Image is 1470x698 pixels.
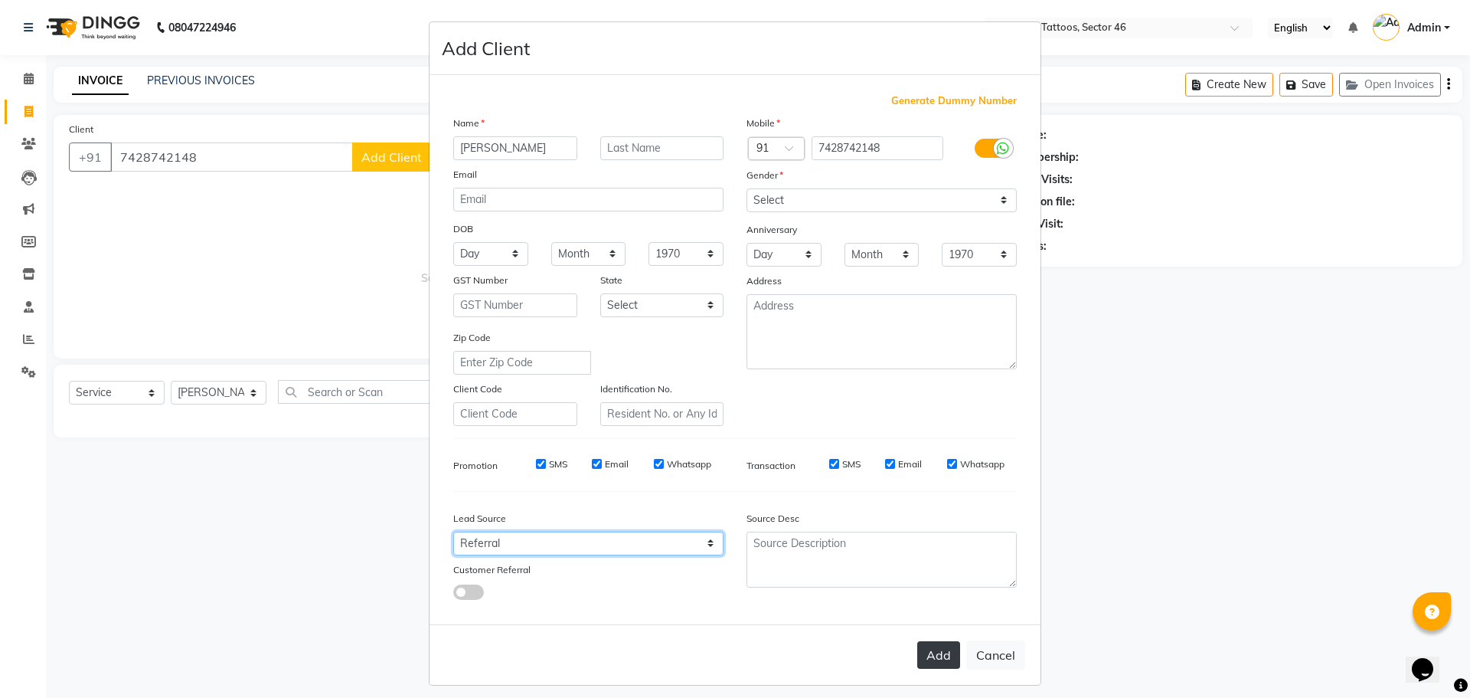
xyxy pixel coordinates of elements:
label: Mobile [746,116,780,130]
input: Email [453,188,724,211]
input: Resident No. or Any Id [600,402,724,426]
label: Address [746,274,782,288]
label: Promotion [453,459,498,473]
h4: Add Client [442,34,530,62]
label: Whatsapp [667,457,711,471]
label: Client Code [453,382,502,396]
label: Email [898,457,922,471]
button: Cancel [966,641,1025,670]
label: Name [453,116,485,130]
label: Transaction [746,459,795,473]
label: Email [605,457,629,471]
input: Mobile [812,136,944,160]
label: Anniversary [746,223,797,237]
label: Email [453,168,477,182]
label: Whatsapp [960,457,1004,471]
button: Add [917,641,960,669]
label: State [600,274,622,287]
input: Last Name [600,136,724,160]
label: Customer Referral [453,563,531,577]
input: Client Code [453,402,577,426]
label: GST Number [453,274,508,287]
label: Source Desc [746,512,799,526]
label: Gender [746,169,783,182]
label: SMS [549,457,567,471]
iframe: chat widget [1406,637,1455,683]
label: Identification No. [600,382,672,396]
label: DOB [453,222,473,236]
input: GST Number [453,293,577,317]
label: Zip Code [453,331,491,345]
span: Generate Dummy Number [891,93,1017,109]
label: SMS [842,457,861,471]
input: First Name [453,136,577,160]
label: Lead Source [453,512,506,526]
input: Enter Zip Code [453,351,591,375]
